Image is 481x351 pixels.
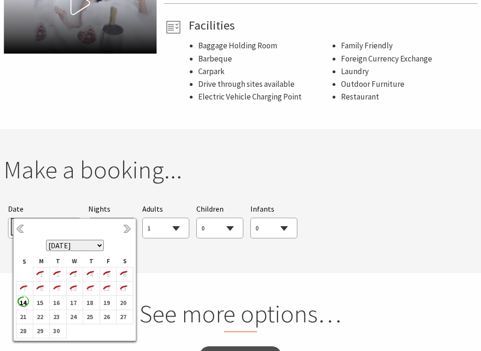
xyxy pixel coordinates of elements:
i: 1 [33,268,46,281]
li: Laundry [341,65,474,78]
td: 25 [83,310,100,324]
b: 16 [50,297,62,309]
h2: See more options… [89,299,392,333]
td: 30 [50,324,67,338]
th: T [50,256,67,267]
td: 20 [116,296,133,310]
td: 29 [33,324,50,338]
div: Please choose your desired arrival date [8,203,81,238]
th: F [100,256,116,267]
span: Children [196,204,224,214]
b: 22 [33,311,46,323]
b: 18 [83,297,95,309]
i: 3 [67,268,79,281]
b: 23 [50,311,62,323]
i: 7 [16,282,29,295]
i: 10 [67,282,79,295]
span: Date [8,204,23,214]
b: 17 [67,297,79,309]
b: 20 [116,297,129,309]
b: 19 [100,297,112,309]
td: 22 [33,310,50,324]
i: 6 [116,268,129,281]
li: Drive through sites available [198,78,331,91]
span: Adults [142,204,163,214]
i: 9 [50,282,62,295]
li: Baggage Holding Room [198,39,331,52]
i: 8 [33,282,46,295]
th: S [116,256,133,267]
i: 5 [100,268,112,281]
li: Foreign Currency Exchange [341,53,474,65]
b: 25 [83,311,95,323]
td: 23 [50,310,67,324]
td: 16 [50,296,67,310]
li: Carpark [198,65,331,78]
b: 28 [16,325,29,337]
span: Infants [250,204,274,214]
b: 27 [116,311,129,323]
h4: Facilities [189,18,474,32]
i: 4 [83,268,95,281]
b: 14 [16,297,29,309]
b: 30 [50,325,62,337]
b: 24 [67,311,79,323]
td: 14 [16,296,33,310]
b: 26 [100,311,112,323]
td: 18 [83,296,100,310]
b: 21 [16,311,29,323]
td: 24 [66,310,83,324]
i: 2 [50,268,62,281]
td: 27 [116,310,133,324]
i: 13 [116,282,129,295]
li: Electric Vehicle Charging Point [198,91,331,103]
td: 28 [16,324,33,338]
td: 19 [100,296,116,310]
div: Choose a number of nights [88,203,135,238]
th: M [33,256,50,267]
li: Restaurant [341,91,474,103]
td: 21 [16,310,33,324]
li: Barbeque [198,53,331,65]
i: 12 [100,282,112,295]
span: Nights [88,203,110,215]
th: T [83,256,100,267]
td: 26 [100,310,116,324]
th: S [16,256,33,267]
b: 29 [33,325,46,337]
td: 17 [66,296,83,310]
i: 11 [83,282,95,295]
th: W [66,256,83,267]
li: Outdoor Furniture [341,78,474,91]
b: 15 [33,297,46,309]
td: 15 [33,296,50,310]
li: Family Friendly [341,39,474,52]
h2: Make a booking... [4,155,477,185]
